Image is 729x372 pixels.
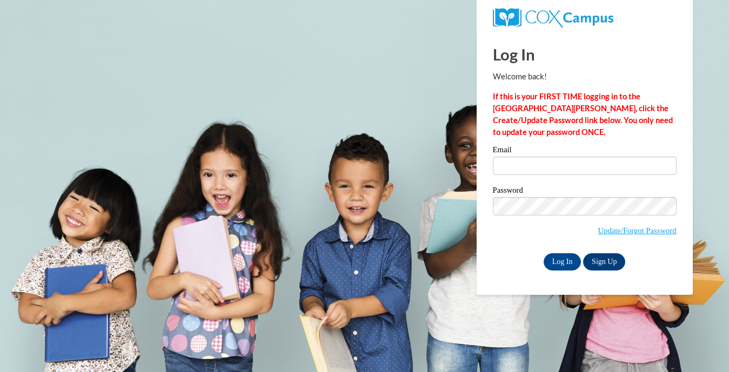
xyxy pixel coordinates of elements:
[493,146,677,157] label: Email
[493,71,677,83] p: Welcome back!
[493,92,673,137] strong: If this is your FIRST TIME logging in to the [GEOGRAPHIC_DATA][PERSON_NAME], click the Create/Upd...
[493,8,613,28] img: COX Campus
[493,43,677,65] h1: Log In
[493,12,613,22] a: COX Campus
[493,186,677,197] label: Password
[544,253,581,270] input: Log In
[583,253,625,270] a: Sign Up
[598,226,676,235] a: Update/Forgot Password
